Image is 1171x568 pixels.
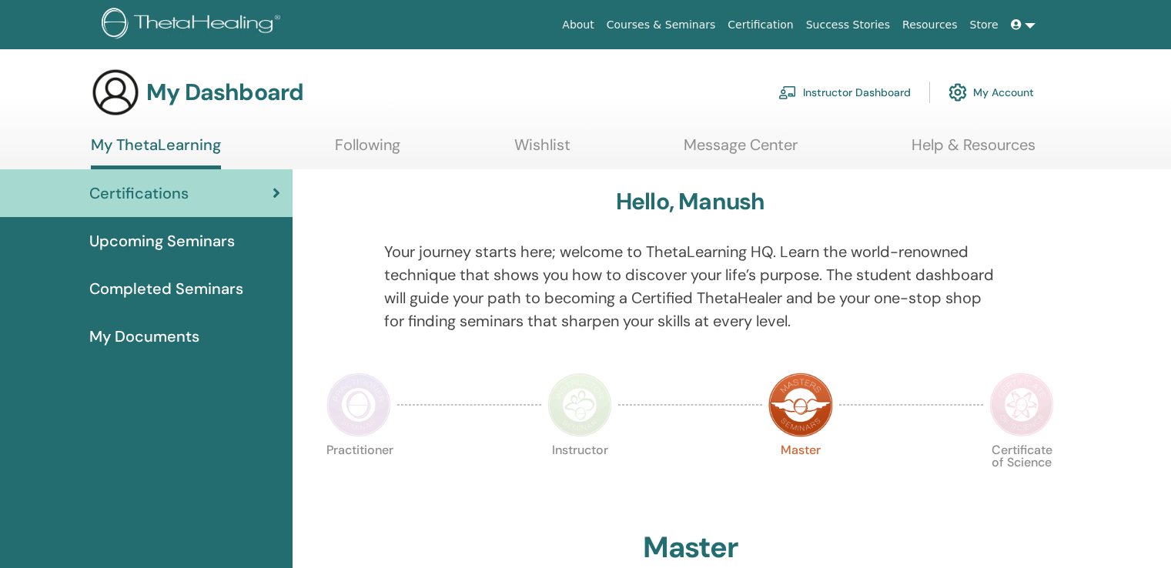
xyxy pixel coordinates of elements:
a: Certification [721,11,799,39]
a: Following [335,135,400,165]
p: Certificate of Science [989,444,1054,509]
a: Courses & Seminars [601,11,722,39]
h3: Hello, Manush [616,188,765,216]
a: My ThetaLearning [91,135,221,169]
p: Your journey starts here; welcome to ThetaLearning HQ. Learn the world-renowned technique that sh... [384,240,997,332]
img: cog.svg [949,79,967,105]
img: Practitioner [326,373,391,437]
img: Instructor [547,373,612,437]
a: Resources [896,11,964,39]
a: Wishlist [514,135,570,165]
span: Upcoming Seminars [89,229,235,252]
img: Master [768,373,833,437]
span: Certifications [89,182,189,205]
a: My Account [949,75,1034,109]
span: Completed Seminars [89,277,243,300]
img: logo.png [102,8,286,42]
a: Instructor Dashboard [778,75,911,109]
a: Message Center [684,135,798,165]
img: chalkboard-teacher.svg [778,85,797,99]
h2: Master [643,530,738,566]
p: Instructor [547,444,612,509]
h3: My Dashboard [146,79,303,106]
a: Help & Resources [912,135,1035,165]
p: Practitioner [326,444,391,509]
p: Master [768,444,833,509]
img: Certificate of Science [989,373,1054,437]
img: generic-user-icon.jpg [91,68,140,117]
span: My Documents [89,325,199,348]
a: Success Stories [800,11,896,39]
a: About [556,11,600,39]
a: Store [964,11,1005,39]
